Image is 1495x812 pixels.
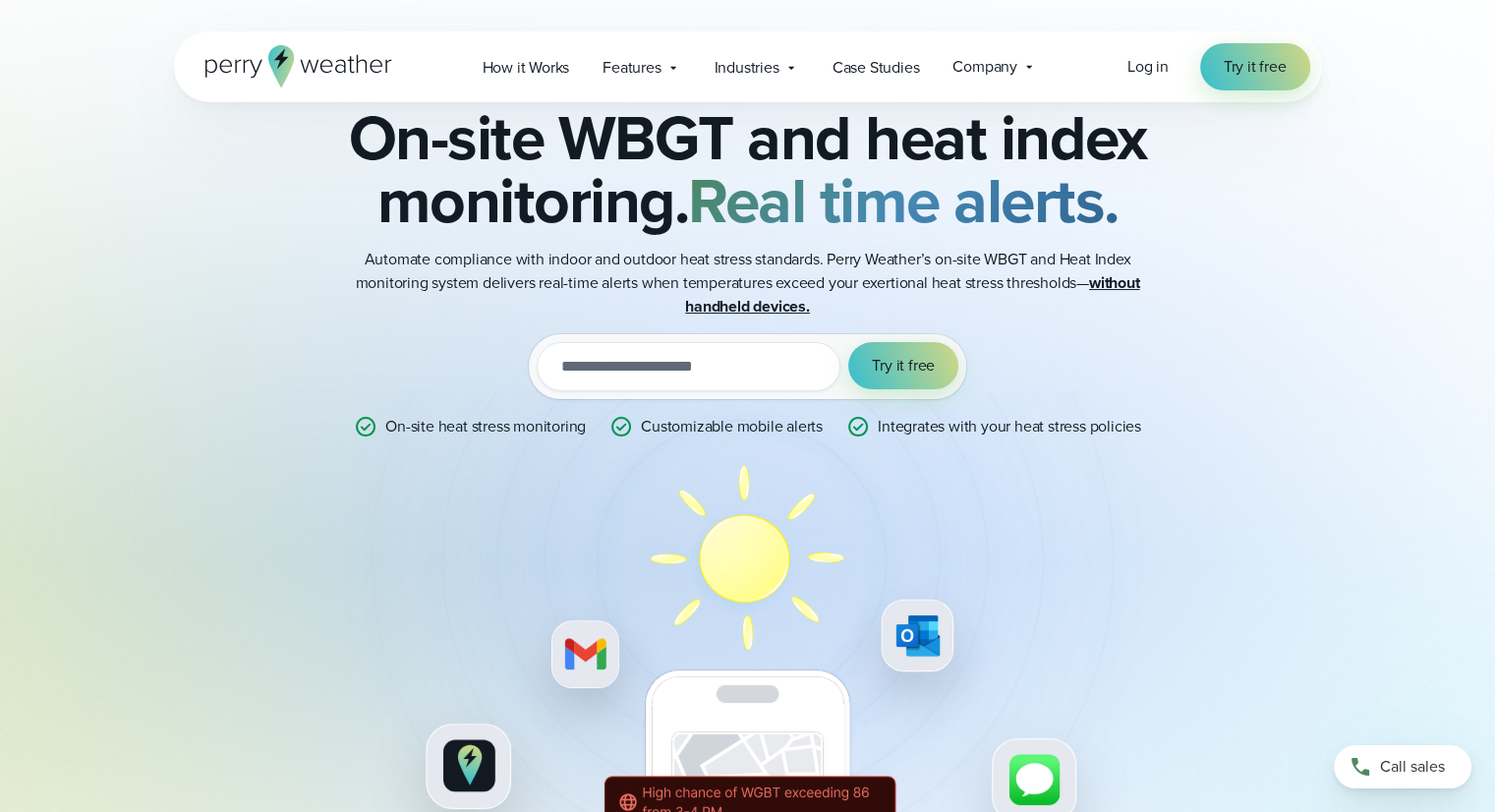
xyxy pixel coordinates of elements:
[641,415,823,438] p: Customizable mobile alerts
[715,56,779,80] span: Industries
[1224,55,1287,79] span: Try it free
[878,415,1141,438] p: Integrates with your heat stress policies
[483,56,570,80] span: How it Works
[1380,755,1445,779] span: Call sales
[872,354,935,377] span: Try it free
[848,342,958,389] button: Try it free
[1127,55,1169,79] a: Log in
[466,47,587,87] a: How it Works
[1334,745,1471,788] a: Call sales
[833,56,920,80] span: Case Studies
[1127,55,1169,78] span: Log in
[952,55,1017,79] span: Company
[685,271,1139,318] strong: without handheld devices.
[688,154,1119,247] strong: Real time alerts.
[355,248,1141,319] p: Automate compliance with indoor and outdoor heat stress standards. Perry Weather’s on-site WBGT a...
[385,415,586,438] p: On-site heat stress monitoring
[1200,43,1310,90] a: Try it free
[816,47,937,87] a: Case Studies
[603,56,661,80] span: Features
[272,106,1224,232] h2: On-site WBGT and heat index monitoring.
